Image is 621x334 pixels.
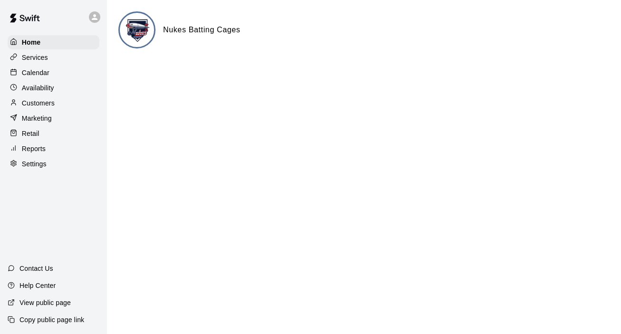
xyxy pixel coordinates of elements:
[163,24,240,36] h6: Nukes Batting Cages
[8,157,99,171] a: Settings
[120,13,155,48] img: Nukes Batting Cages logo
[8,126,99,141] a: Retail
[22,159,47,169] p: Settings
[19,264,53,273] p: Contact Us
[22,144,46,153] p: Reports
[8,35,99,49] a: Home
[22,53,48,62] p: Services
[19,281,56,290] p: Help Center
[8,96,99,110] a: Customers
[22,114,52,123] p: Marketing
[8,81,99,95] a: Availability
[22,83,54,93] p: Availability
[8,50,99,65] a: Services
[22,129,39,138] p: Retail
[8,111,99,125] a: Marketing
[22,98,55,108] p: Customers
[19,298,71,307] p: View public page
[19,315,84,324] p: Copy public page link
[22,68,49,77] p: Calendar
[8,66,99,80] a: Calendar
[8,142,99,156] a: Reports
[22,38,41,47] p: Home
